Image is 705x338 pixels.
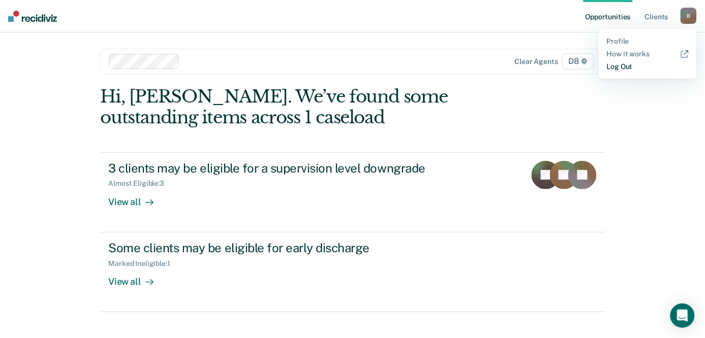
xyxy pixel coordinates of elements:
div: Marked Ineligible : 1 [108,259,178,268]
div: Some clients may be eligible for early discharge [108,241,465,255]
a: Some clients may be eligible for early dischargeMarked Ineligible:1View all [100,232,604,312]
a: Profile [607,37,689,46]
a: 3 clients may be eligible for a supervision level downgradeAlmost Eligible:3View all [100,152,604,232]
div: View all [108,267,165,287]
div: Open Intercom Messenger [670,303,695,328]
div: Almost Eligible : 3 [108,179,172,188]
span: D8 [562,53,594,70]
a: How it works [607,50,689,58]
button: B [681,8,697,24]
div: 3 clients may be eligible for a supervision level downgrade [108,161,465,176]
div: Clear agents [515,57,558,66]
a: Log Out [607,62,689,71]
img: Recidiviz [8,11,57,22]
div: View all [108,188,165,208]
div: Hi, [PERSON_NAME]. We’ve found some outstanding items across 1 caseload [100,86,504,128]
